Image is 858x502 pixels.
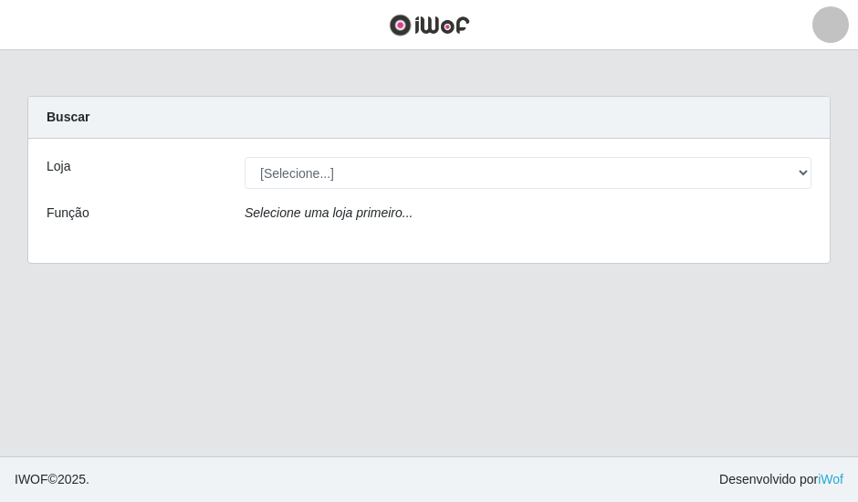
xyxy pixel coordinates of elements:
span: IWOF [15,472,48,486]
strong: Buscar [47,110,89,124]
img: CoreUI Logo [389,14,470,37]
label: Função [47,204,89,223]
span: © 2025 . [15,470,89,489]
span: Desenvolvido por [719,470,843,489]
a: iWof [818,472,843,486]
i: Selecione uma loja primeiro... [245,205,413,220]
label: Loja [47,157,70,176]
